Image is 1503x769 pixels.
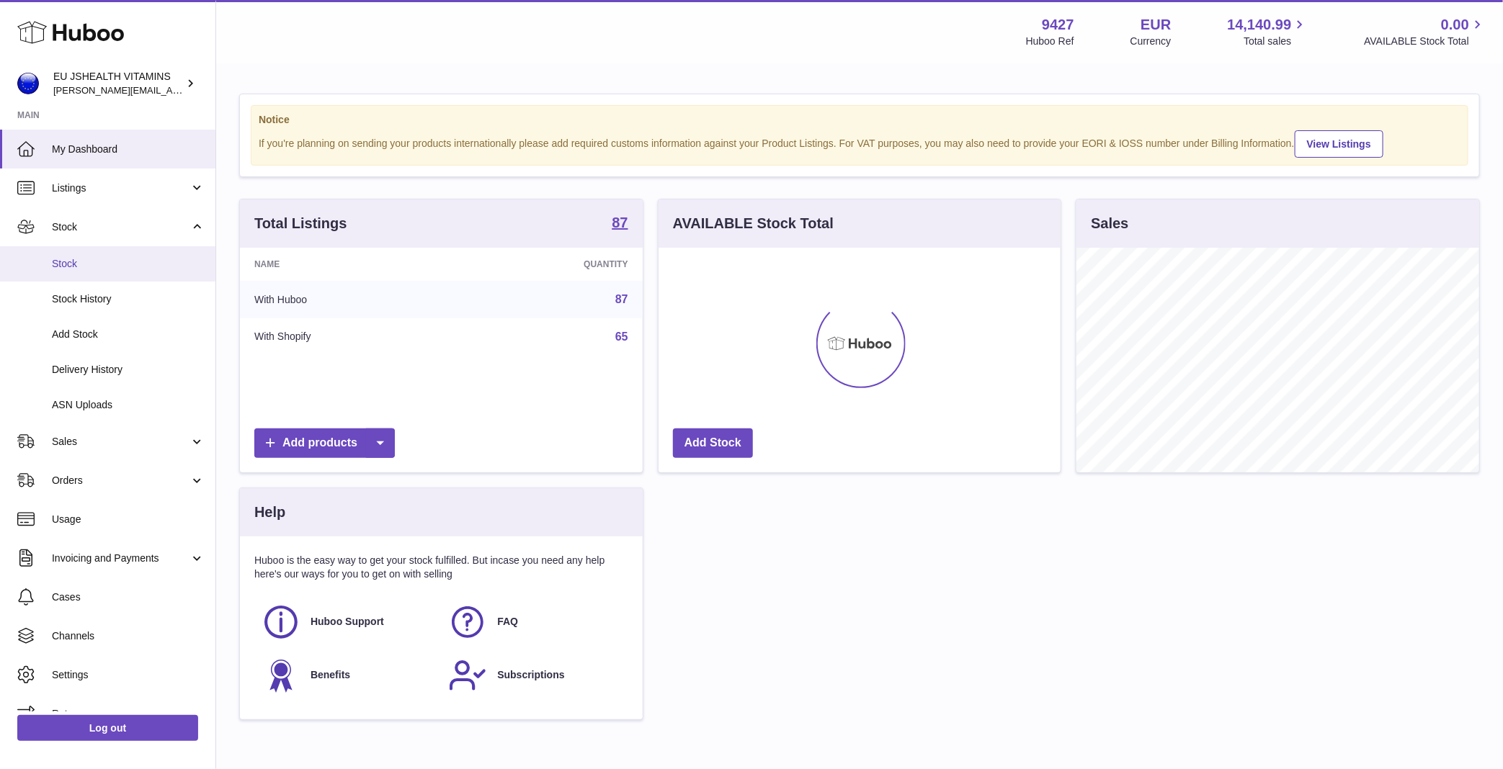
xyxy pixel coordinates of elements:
strong: EUR [1141,15,1171,35]
span: Orders [52,474,189,487]
span: Stock [52,220,189,234]
span: Channels [52,629,205,643]
span: Cases [52,590,205,604]
span: [PERSON_NAME][EMAIL_ADDRESS][DOMAIN_NAME] [53,84,289,96]
a: 65 [615,330,628,343]
h3: Sales [1091,214,1128,233]
span: Returns [52,707,205,721]
span: FAQ [497,615,518,629]
span: Stock History [52,292,205,306]
a: 87 [612,215,628,233]
span: Subscriptions [497,668,564,682]
div: If you're planning on sending your products internationally please add required customs informati... [259,128,1460,158]
span: Usage [52,513,205,526]
span: Delivery History [52,363,205,377]
span: Total sales [1244,35,1308,48]
a: Benefits [262,656,434,695]
strong: 9427 [1042,15,1074,35]
span: AVAILABLE Stock Total [1364,35,1486,48]
h3: AVAILABLE Stock Total [673,214,834,233]
a: 14,140.99 Total sales [1227,15,1308,48]
span: Stock [52,257,205,271]
a: Add products [254,428,395,458]
span: Invoicing and Payments [52,552,189,565]
a: Huboo Support [262,603,434,642]
div: Currency [1130,35,1172,48]
a: Log out [17,715,198,741]
a: Add Stock [673,428,753,458]
th: Name [240,248,457,281]
a: FAQ [448,603,620,642]
span: Sales [52,435,189,449]
a: 87 [615,293,628,305]
strong: 87 [612,215,628,230]
div: EU JSHEALTH VITAMINS [53,70,183,97]
a: 0.00 AVAILABLE Stock Total [1364,15,1486,48]
span: Settings [52,668,205,682]
h3: Help [254,503,285,522]
img: laura@jessicasepel.com [17,73,39,94]
h3: Total Listings [254,214,347,233]
span: Listings [52,181,189,195]
strong: Notice [259,113,1460,127]
a: Subscriptions [448,656,620,695]
span: 14,140.99 [1227,15,1291,35]
a: View Listings [1295,130,1383,158]
span: Huboo Support [311,615,384,629]
td: With Huboo [240,281,457,318]
p: Huboo is the easy way to get your stock fulfilled. But incase you need any help here's our ways f... [254,554,628,581]
span: 0.00 [1441,15,1469,35]
span: ASN Uploads [52,398,205,412]
span: Add Stock [52,328,205,341]
div: Huboo Ref [1026,35,1074,48]
th: Quantity [457,248,642,281]
td: With Shopify [240,318,457,356]
span: My Dashboard [52,143,205,156]
span: Benefits [311,668,350,682]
